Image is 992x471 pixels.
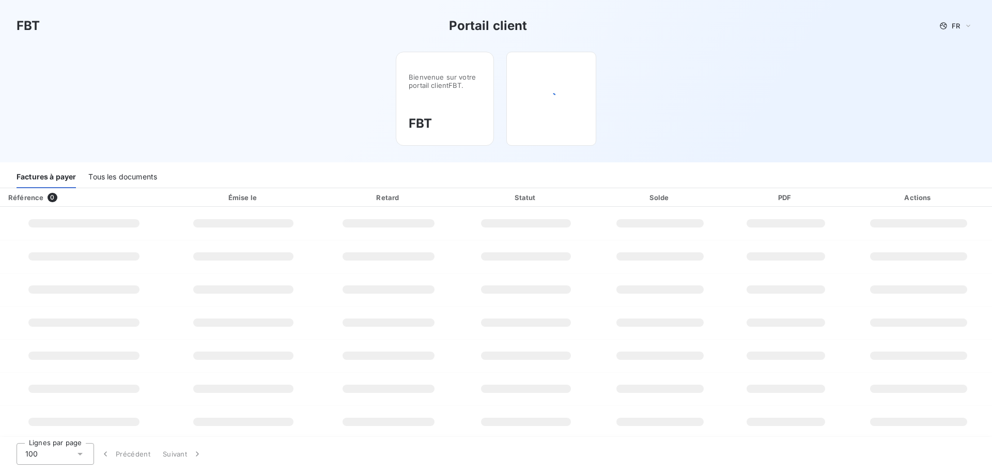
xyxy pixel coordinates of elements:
span: Bienvenue sur votre portail client FBT . [409,73,481,89]
div: Statut [460,192,592,203]
div: Référence [8,193,43,202]
div: Actions [847,192,990,203]
div: PDF [729,192,843,203]
h3: FBT [17,17,40,35]
div: Émise le [170,192,317,203]
div: Factures à payer [17,166,76,188]
span: 100 [25,449,38,459]
button: Précédent [94,443,157,465]
div: Tous les documents [88,166,157,188]
div: Solde [596,192,724,203]
span: 0 [48,193,57,202]
span: FR [952,22,960,30]
h3: Portail client [449,17,528,35]
button: Suivant [157,443,209,465]
div: Retard [321,192,456,203]
h3: FBT [409,114,481,133]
